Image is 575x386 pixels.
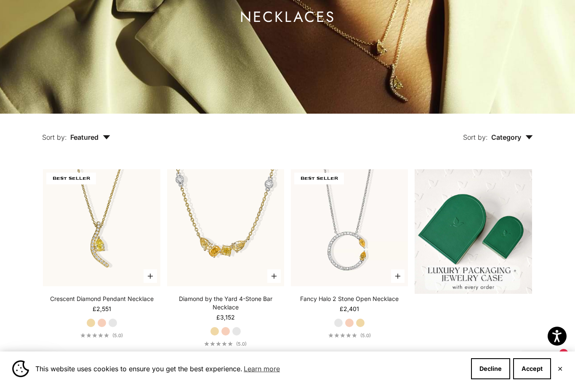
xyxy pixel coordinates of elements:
button: Decline [471,358,510,379]
a: 5.0 out of 5.0 stars(5.0) [80,333,123,338]
sale-price: £3,152 [216,313,235,322]
div: 5.0 out of 5.0 stars [328,333,357,338]
sale-price: £2,401 [340,305,359,313]
span: Featured [70,133,110,141]
span: Category [491,133,533,141]
h1: Necklaces [240,12,335,22]
img: #YellowGold [43,169,160,286]
span: BEST SELLER [294,173,344,184]
span: This website uses cookies to ensure you get the best experience. [35,362,464,375]
span: Sort by: [42,133,67,141]
div: 5.0 out of 5.0 stars [204,341,233,346]
img: #YellowGold [167,169,284,286]
button: Close [557,366,563,371]
a: 5.0 out of 5.0 stars(5.0) [328,333,371,338]
button: Accept [513,358,551,379]
a: Learn more [242,362,281,375]
div: 5.0 out of 5.0 stars [80,333,109,338]
a: #YellowGold #RoseGold #WhiteGold [167,169,284,286]
img: 1_efe35f54-c1b6-4cae-852f-b2bb124dc37f.png [415,169,532,294]
span: (5.0) [236,341,247,347]
a: 5.0 out of 5.0 stars(5.0) [204,341,247,347]
a: #YellowGold #RoseGold #WhiteGold [291,169,408,286]
button: Sort by: Category [444,114,552,149]
a: Crescent Diamond Pendant Necklace [50,295,154,303]
img: #WhiteGold [291,169,408,286]
span: (5.0) [360,333,371,338]
span: (5.0) [112,333,123,338]
sale-price: £2,551 [93,305,111,313]
a: Diamond by the Yard 4-Stone Bar Necklace [167,295,284,311]
a: Fancy Halo 2 Stone Open Necklace [300,295,399,303]
img: Cookie banner [12,360,29,377]
button: Sort by: Featured [23,114,130,149]
span: BEST SELLER [46,173,96,184]
span: Sort by: [463,133,488,141]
